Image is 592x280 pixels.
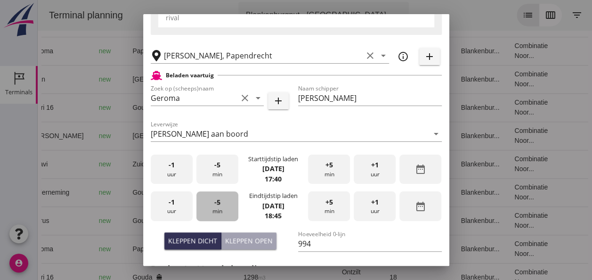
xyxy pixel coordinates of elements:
[198,122,250,150] td: 396
[415,164,426,175] i: date_range
[167,132,174,139] i: directions_boat
[151,191,193,221] div: uur
[344,150,416,178] td: 18
[534,9,545,21] i: filter_list
[151,155,193,184] div: uur
[220,190,228,196] small: m3
[198,65,250,93] td: 368
[95,159,174,169] div: Zuiddiepje
[297,178,344,206] td: Ontzilt oph.zan...
[217,133,224,139] small: m3
[297,150,344,178] td: Filling sand
[354,9,365,21] i: arrow_drop_down
[198,206,250,235] td: 999
[214,197,220,207] span: -5
[415,201,426,212] i: date_range
[54,37,88,65] td: new
[265,211,282,220] strong: 18:45
[118,189,125,196] i: directions_boat
[354,191,396,221] div: uur
[136,246,143,252] i: directions_boat
[198,93,250,122] td: 1298
[507,9,519,21] i: calendar_view_week
[298,236,442,251] input: Hoeveelheid 0-lijn
[416,178,470,206] td: Blankenbur...
[4,8,93,22] div: Terminal planning
[297,122,344,150] td: Filling sand
[151,130,248,138] div: [PERSON_NAME] aan boord
[469,150,527,178] td: Combinatie Noor...
[54,150,88,178] td: new
[297,65,344,93] td: Filling sand
[416,93,470,122] td: Blankenbur...
[469,235,527,263] td: Combinatie Noor...
[344,93,416,122] td: 18
[485,9,496,21] i: list
[416,206,470,235] td: Blankenbur...
[169,197,175,207] span: -1
[118,217,125,224] i: directions_boat
[217,162,224,167] small: m3
[168,236,217,246] div: Kleppen dicht
[262,164,284,173] strong: [DATE]
[430,128,442,140] i: arrow_drop_down
[217,218,224,224] small: m3
[325,197,333,207] span: +5
[262,201,284,210] strong: [DATE]
[217,247,224,252] small: m3
[166,13,427,23] div: rival
[169,160,175,170] span: -1
[273,95,284,107] i: add
[214,160,220,170] span: -5
[344,178,416,206] td: 18
[95,74,174,84] div: [GEOGRAPHIC_DATA]
[416,235,470,263] td: Blankenbur...
[225,236,273,246] div: Kleppen open
[95,103,174,113] div: Gouda
[297,93,344,122] td: Ontzilt oph.zan...
[196,191,238,221] div: min
[54,93,88,122] td: new
[365,50,376,61] i: clear
[196,155,238,184] div: min
[198,178,250,206] td: 1231
[371,160,379,170] span: +1
[95,131,174,141] div: [GEOGRAPHIC_DATA]
[249,191,297,200] div: Eindtijdstip laden
[164,48,363,63] input: Losplaats
[344,65,416,93] td: 18
[198,150,250,178] td: 451
[164,232,221,249] button: Kleppen dicht
[252,92,264,104] i: arrow_drop_down
[378,50,389,61] i: arrow_drop_down
[151,263,442,275] h2: Product(en)/vrachtbepaling
[118,104,125,111] i: directions_boat
[95,188,174,198] div: Gouda
[95,216,174,226] div: Gouda
[344,122,416,150] td: 18
[298,91,442,106] input: Naam schipper
[469,206,527,235] td: Combinatie Noor...
[151,91,237,106] input: Zoek op (scheeps)naam
[54,235,88,263] td: new
[371,197,379,207] span: +1
[325,160,333,170] span: +5
[198,37,250,65] td: 994
[308,191,350,221] div: min
[167,76,174,82] i: directions_boat
[136,48,143,54] i: directions_boat
[248,155,298,164] div: Starttijdstip laden
[54,178,88,206] td: new
[239,92,251,104] i: clear
[217,49,224,54] small: m3
[397,51,409,62] i: info_outline
[297,206,344,235] td: Ontzilt oph.zan...
[217,77,224,82] small: m3
[469,65,527,93] td: Combinatie Noor...
[469,122,527,150] td: Combinatie Noor...
[416,150,470,178] td: Blankenbur...
[297,37,344,65] td: Filling sand
[220,105,228,111] small: m3
[344,206,416,235] td: 18
[166,71,214,80] h2: Beladen vaartuig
